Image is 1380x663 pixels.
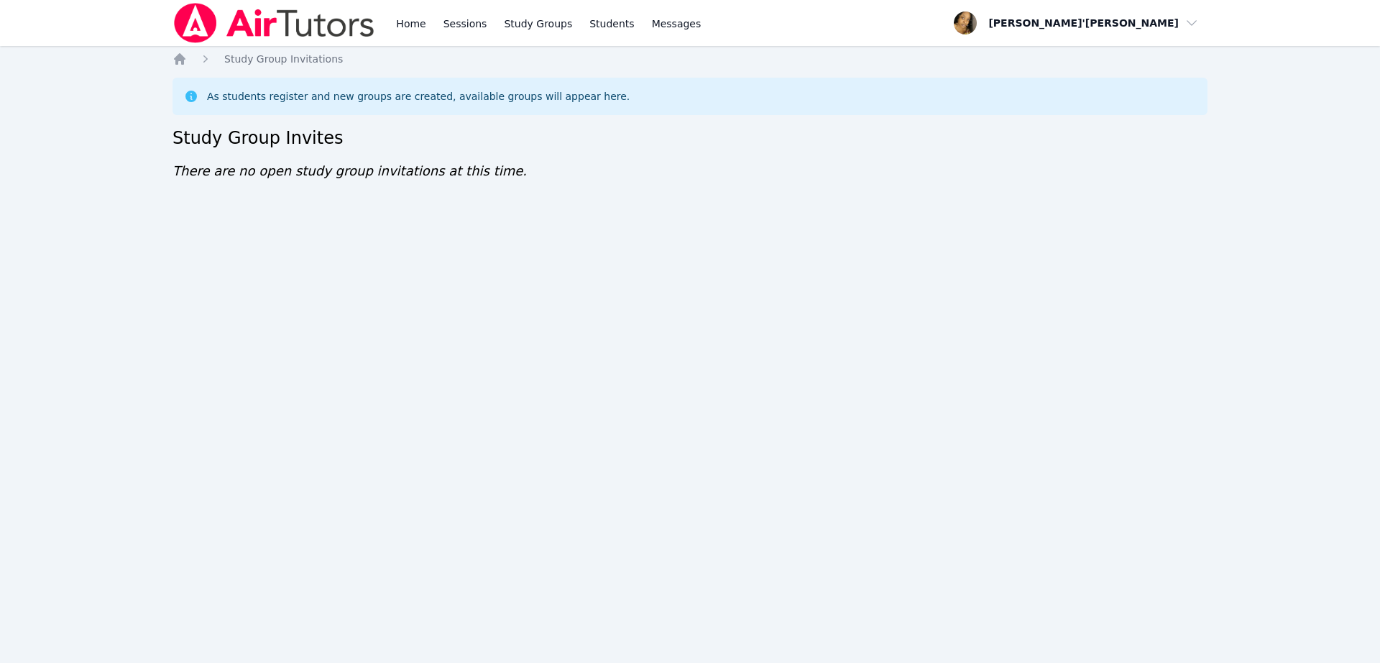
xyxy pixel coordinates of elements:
[224,52,343,66] a: Study Group Invitations
[207,89,630,104] div: As students register and new groups are created, available groups will appear here.
[652,17,701,31] span: Messages
[172,3,376,43] img: Air Tutors
[172,52,1207,66] nav: Breadcrumb
[172,127,1207,150] h2: Study Group Invites
[224,53,343,65] span: Study Group Invitations
[172,163,527,178] span: There are no open study group invitations at this time.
